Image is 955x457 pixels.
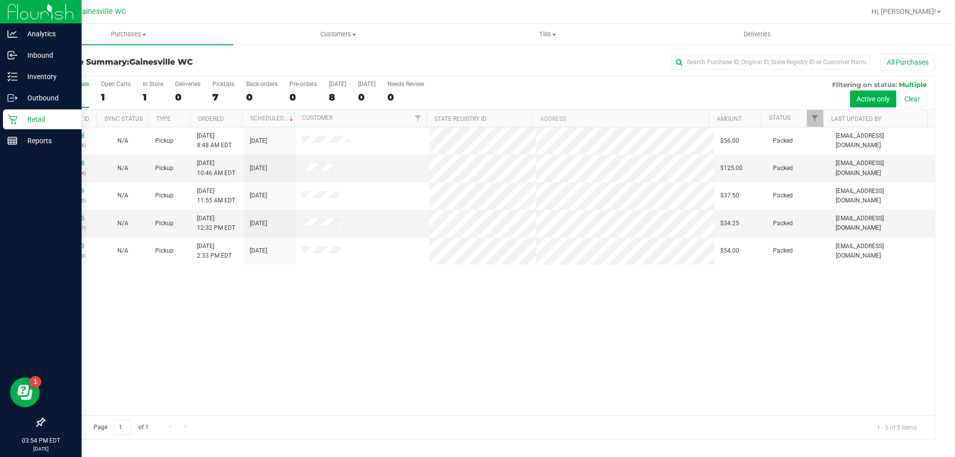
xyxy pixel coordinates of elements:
[233,24,443,45] a: Customers
[7,72,17,82] inline-svg: Inventory
[155,246,174,256] span: Pickup
[410,110,426,127] a: Filter
[773,191,793,200] span: Packed
[117,219,128,228] button: N/A
[769,114,790,121] a: Status
[197,214,235,233] span: [DATE] 12:32 PM EDT
[653,24,862,45] a: Deliveries
[117,136,128,146] button: N/A
[358,91,376,103] div: 0
[869,420,925,435] span: 1 - 5 of 5 items
[720,219,739,228] span: $34.25
[836,242,929,261] span: [EMAIL_ADDRESS][DOMAIN_NAME]
[898,91,927,107] button: Clear
[10,377,40,407] iframe: Resource center
[17,113,77,125] p: Retail
[836,214,929,233] span: [EMAIL_ADDRESS][DOMAIN_NAME]
[155,164,174,173] span: Pickup
[4,445,77,453] p: [DATE]
[443,30,652,39] span: Tills
[7,29,17,39] inline-svg: Analytics
[198,115,224,122] a: Ordered
[302,114,333,121] a: Customer
[720,164,743,173] span: $125.00
[197,242,232,261] span: [DATE] 2:33 PM EDT
[101,91,131,103] div: 1
[443,24,652,45] a: Tills
[212,81,234,88] div: PickUps
[850,91,896,107] button: Active only
[773,164,793,173] span: Packed
[77,7,126,16] span: Gainesville WC
[773,136,793,146] span: Packed
[836,131,929,150] span: [EMAIL_ADDRESS][DOMAIN_NAME]
[871,7,936,15] span: Hi, [PERSON_NAME]!
[117,192,128,199] span: Not Applicable
[57,187,85,194] a: 11993439
[117,165,128,172] span: Not Applicable
[101,81,131,88] div: Open Carts
[29,376,41,388] iframe: Resource center unread badge
[720,246,739,256] span: $54.00
[7,136,17,146] inline-svg: Reports
[117,247,128,254] span: Not Applicable
[329,91,346,103] div: 8
[143,81,163,88] div: In Store
[175,81,200,88] div: Deliveries
[246,91,278,103] div: 0
[250,191,267,200] span: [DATE]
[17,71,77,83] p: Inventory
[7,50,17,60] inline-svg: Inbound
[832,81,897,89] span: Filtering on status:
[899,81,927,89] span: Multiple
[880,54,935,71] button: All Purchases
[717,115,742,122] a: Amount
[289,81,317,88] div: Pre-orders
[4,436,77,445] p: 03:54 PM EDT
[250,115,295,122] a: Scheduled
[44,58,341,67] h3: Purchase Summary:
[24,24,233,45] a: Purchases
[7,114,17,124] inline-svg: Retail
[434,115,486,122] a: State Registry ID
[730,30,784,39] span: Deliveries
[532,110,709,127] th: Address
[289,91,317,103] div: 0
[387,81,424,88] div: Needs Review
[57,215,85,222] a: 11993665
[17,135,77,147] p: Reports
[836,186,929,205] span: [EMAIL_ADDRESS][DOMAIN_NAME]
[85,420,157,435] span: Page of 1
[250,246,267,256] span: [DATE]
[114,420,132,435] input: 1
[17,28,77,40] p: Analytics
[117,246,128,256] button: N/A
[387,91,424,103] div: 0
[212,91,234,103] div: 7
[117,220,128,227] span: Not Applicable
[250,219,267,228] span: [DATE]
[104,115,143,122] a: Sync Status
[57,243,85,250] a: 11994613
[17,92,77,104] p: Outbound
[773,219,793,228] span: Packed
[807,110,823,127] a: Filter
[155,191,174,200] span: Pickup
[773,246,793,256] span: Packed
[57,160,85,167] a: 11992968
[720,191,739,200] span: $37.50
[156,115,171,122] a: Type
[57,132,85,139] a: 11992278
[234,30,442,39] span: Customers
[24,30,233,39] span: Purchases
[155,136,174,146] span: Pickup
[175,91,200,103] div: 0
[117,137,128,144] span: Not Applicable
[197,131,232,150] span: [DATE] 8:48 AM EDT
[129,57,193,67] span: Gainesville WC
[197,186,235,205] span: [DATE] 11:55 AM EDT
[250,164,267,173] span: [DATE]
[720,136,739,146] span: $56.00
[143,91,163,103] div: 1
